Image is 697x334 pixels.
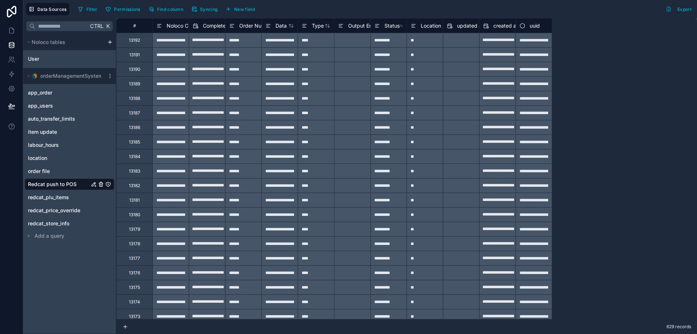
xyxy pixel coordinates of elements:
span: Data Sources [37,7,67,12]
span: Type [312,22,324,29]
a: Permissions [103,4,146,15]
div: redcat_price_override [25,205,114,216]
div: 13189 [129,81,140,87]
span: Syncing [200,7,217,12]
span: orderManagementSystem [40,72,103,80]
div: app_users [25,100,114,112]
div: 13175 [129,285,140,290]
span: uuid [530,22,540,29]
div: location [25,152,114,164]
div: 13183 [129,168,140,174]
span: New field [234,7,255,12]
span: redcat_store_info [28,220,69,227]
div: redcat_store_info [25,218,114,229]
span: Data [276,22,287,29]
div: auto_transfer_limits [25,113,114,125]
span: app_users [28,102,53,109]
div: 13182 [129,183,140,189]
div: 13188 [129,96,140,101]
button: Syncing [189,4,220,15]
span: K [105,24,110,29]
div: # [122,23,147,28]
button: Find column [146,4,186,15]
div: 13174 [129,299,140,305]
div: scrollable content [23,34,116,244]
span: redcat_price_override [28,207,80,214]
div: 13190 [129,67,140,72]
span: Order Number [239,22,274,29]
img: MySQL logo [32,73,37,79]
span: Completed [203,22,229,29]
div: 13192 [129,37,140,43]
span: Find column [157,7,183,12]
button: Data Sources [26,3,69,15]
span: Ctrl [89,21,104,31]
span: item update [28,128,57,136]
span: Add a query [34,232,64,240]
div: User [25,53,114,65]
span: Export [677,7,692,12]
div: redcat_plu_items [25,192,114,203]
div: 13179 [129,226,140,232]
span: Noloco tables [32,39,65,46]
span: app_order [28,89,52,96]
button: New field [223,4,257,15]
button: Filter [75,4,100,15]
div: order file [25,165,114,177]
button: MySQL logoorderManagementSystem [25,71,104,81]
span: Location [421,22,441,29]
div: 13176 [129,270,140,276]
span: redcat_plu_items [28,194,69,201]
button: Permissions [103,4,143,15]
div: Redcat push to POS [25,178,114,190]
span: updated at [457,22,484,29]
div: 13180 [129,212,140,218]
a: Syncing [189,4,223,15]
div: 13184 [129,154,140,160]
span: 629 records [667,324,691,330]
div: item update [25,126,114,138]
span: Redcat push to POS [28,181,77,188]
div: 13173 [129,314,140,319]
div: app_order [25,87,114,98]
span: created at [493,22,518,29]
span: auto_transfer_limits [28,115,75,122]
div: 13186 [129,125,140,130]
div: 13177 [129,255,140,261]
div: 13181 [129,197,140,203]
div: 13187 [129,110,140,116]
span: User [28,55,39,63]
div: labour_hours [25,139,114,151]
span: Status [384,22,400,29]
span: Output Error [348,22,378,29]
span: order file [28,168,50,175]
span: Filter [86,7,98,12]
button: Add a query [25,231,114,241]
div: 13191 [129,52,140,58]
div: 13178 [129,241,140,247]
div: 13185 [129,139,140,145]
span: labour_hours [28,141,59,149]
button: Noloco tables [25,37,104,47]
span: Permissions [114,7,140,12]
button: Export [663,3,694,15]
span: location [28,154,47,162]
span: Noloco Custom Query Id [167,22,225,29]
